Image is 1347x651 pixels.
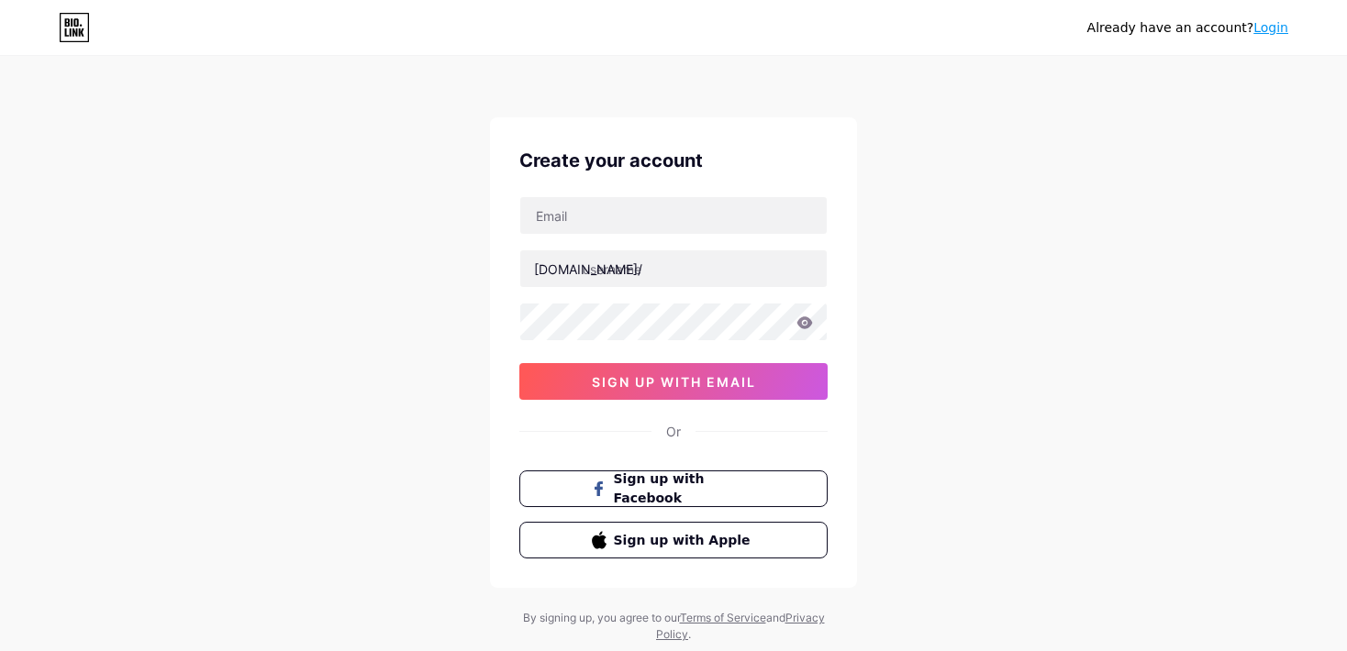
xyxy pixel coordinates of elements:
[592,374,756,390] span: sign up with email
[534,259,642,279] div: [DOMAIN_NAME]/
[518,610,829,643] div: By signing up, you agree to our and .
[519,147,828,174] div: Create your account
[519,470,828,507] button: Sign up with Facebook
[520,197,827,234] input: Email
[1253,20,1288,35] a: Login
[680,611,766,624] a: Terms of Service
[666,422,681,441] div: Or
[1087,18,1288,38] div: Already have an account?
[520,250,827,287] input: username
[614,531,756,550] span: Sign up with Apple
[519,522,828,558] button: Sign up with Apple
[614,469,756,508] span: Sign up with Facebook
[519,363,828,400] button: sign up with email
